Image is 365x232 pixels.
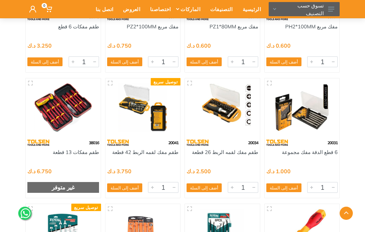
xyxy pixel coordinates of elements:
[168,140,178,145] span: 20041
[266,169,291,174] div: 1.000 د.ك
[27,43,52,48] div: 3.250 د.ك
[248,140,258,145] span: 20034
[31,83,96,132] img: Royal Tools - طقم مفكات 13 قطعة
[53,149,99,155] a: طقم مفكات 13 قطعة
[192,149,258,155] a: طقم مفك لقمه الربط 26 قطعة
[187,137,209,149] img: 64.webp
[151,78,180,85] div: توصيل سريع
[107,183,142,192] button: أضف إلى السلة
[269,2,340,16] button: تسوق حسب التصنيف
[187,183,222,192] button: أضف إلى السلة
[27,57,63,66] button: أضف إلى السلة
[71,204,101,211] div: توصيل سريع
[127,23,178,30] a: مفك مربع PZ2*100MM
[327,140,338,145] span: 20031
[116,2,143,16] div: العروض
[112,149,178,155] a: طقم مفك لقمه الربط 42 قطعة
[266,137,288,149] img: 64.webp
[210,23,258,30] a: مفك مربع PZ1*80MM
[143,2,174,16] div: اختصاصنا
[187,57,222,66] button: أضف إلى السلة
[27,137,49,149] img: 64.webp
[107,137,129,149] img: 64.webp
[89,140,99,145] span: 38016
[203,2,236,16] div: التصنيفات
[111,83,175,132] img: Royal Tools - طقم مفك لقمه الربط 42 قطعة
[270,83,335,132] img: Royal Tools - 6 قطع الدقة مفك مجموعة
[266,57,301,66] button: أضف إلى السلة
[107,57,142,66] button: أضف إلى السلة
[266,183,301,192] button: أضف إلى السلة
[27,182,99,193] div: غير متوفر
[27,169,52,174] div: 6.750 د.ك
[236,2,264,16] div: الرئيسية
[187,169,211,174] div: 2.500 د.ك
[58,23,99,30] a: طقم مفكات 6 قطع
[285,23,338,30] a: مفك مربع PH2*100MM
[107,169,131,174] div: 3.750 د.ك
[282,149,338,155] a: 6 قطع الدقة مفك مجموعة
[89,2,116,16] div: اتصل بنا
[190,83,255,132] img: Royal Tools - طقم مفك لقمه الربط 26 قطعة
[174,2,203,16] div: الماركات
[266,43,291,48] div: 0.600 د.ك
[42,3,47,8] span: 0
[187,43,211,48] div: 0.600 د.ك
[107,43,131,48] div: 0.750 د.ك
